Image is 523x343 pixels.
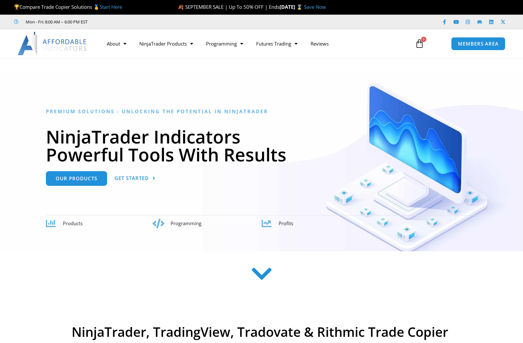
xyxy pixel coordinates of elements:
[56,176,97,181] span: Our Products
[421,37,426,42] span: 0
[458,41,499,46] span: MEMBERS AREA
[115,176,149,181] span: Get Started
[451,37,505,50] a: MEMBERS AREA
[24,18,88,26] span: Mon - Fri: 8:00 AM – 6:00 PM EST
[63,220,83,226] span: Products
[14,4,122,10] span: Compare Trade Copier Solutions 🥇
[100,36,407,51] nav: Menu
[304,4,326,10] a: Save Now
[178,4,280,10] span: 🍂 SEPTEMBER SALE | Up To 50% OFF | Ends
[18,32,88,55] img: LogoAI | Affordable Indicators – NinjaTrader
[46,108,477,115] h6: Premium Solutions - Unlocking the Potential in NinjaTrader
[280,4,304,10] strong: [DATE] ⌛
[279,220,293,226] span: Profits
[133,36,200,51] a: NinjaTrader Products
[46,128,477,163] h1: NinjaTrader Indicators Powerful Tools With Results
[115,171,156,186] a: Get Started
[100,4,122,10] a: Start Here
[200,36,250,51] a: Programming
[304,36,335,51] a: Reviews
[250,36,304,51] a: Futures Trading
[171,220,201,226] span: Programming
[46,171,107,186] a: Our Products
[52,324,468,340] h2: NinjaTrader, TradingView, Tradovate & Rithmic Trade Copier
[97,19,194,25] iframe: Customer reviews powered by Trustpilot
[14,5,19,9] img: 🏆
[405,34,434,53] a: 0
[100,36,133,51] a: About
